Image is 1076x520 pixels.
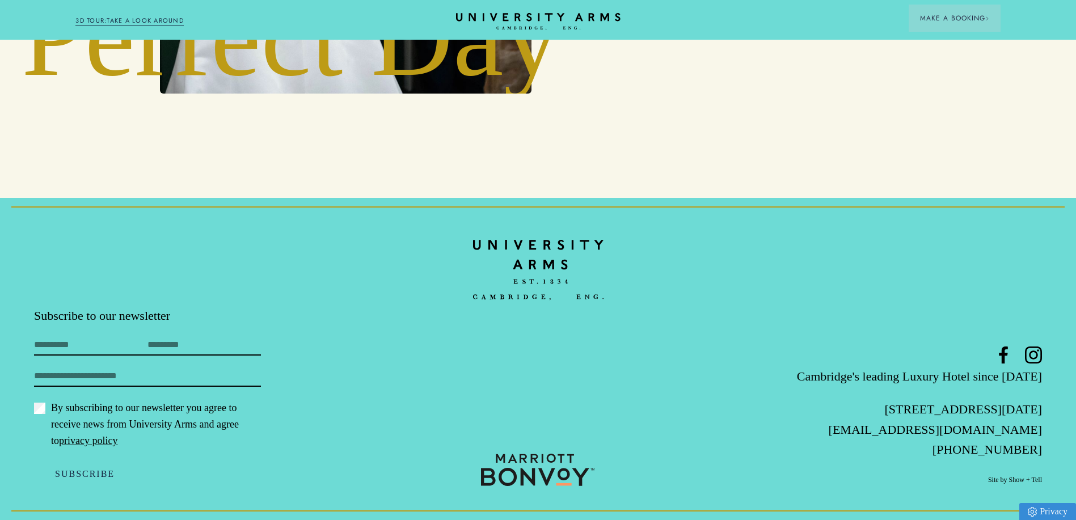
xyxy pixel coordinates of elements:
img: bc90c398f2f6aa16c3ede0e16ee64a97.svg [473,232,604,308]
img: 0b373a9250846ddb45707c9c41e4bd95.svg [481,454,594,486]
img: Arrow icon [985,16,989,20]
a: [PHONE_NUMBER] [932,442,1042,456]
a: privacy policy [59,435,117,446]
a: Privacy [1019,503,1076,520]
a: Home [473,232,604,307]
label: By subscribing to our newsletter you agree to receive news from University Arms and agree to [34,400,261,449]
a: Home [456,13,621,31]
a: [EMAIL_ADDRESS][DOMAIN_NAME] [829,422,1042,437]
p: [STREET_ADDRESS][DATE] [706,399,1042,419]
a: Site by Show + Tell [988,475,1042,485]
button: Make a BookingArrow icon [909,5,1001,32]
p: Subscribe to our newsletter [34,307,370,324]
a: Facebook [995,346,1012,363]
a: 3D TOUR:TAKE A LOOK AROUND [75,16,184,26]
a: Instagram [1025,346,1042,363]
button: Subscribe [34,462,136,486]
img: Privacy [1028,507,1037,517]
input: By subscribing to our newsletter you agree to receive news from University Arms and agree topriva... [34,403,45,414]
p: Cambridge's leading Luxury Hotel since [DATE] [706,366,1042,386]
span: Make a Booking [920,13,989,23]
